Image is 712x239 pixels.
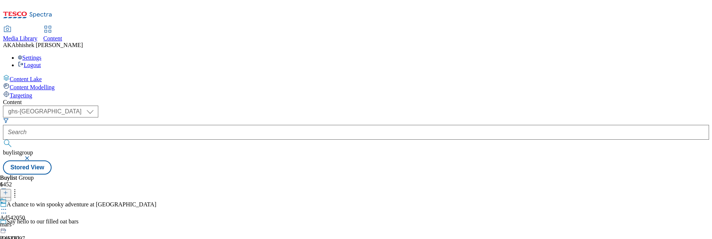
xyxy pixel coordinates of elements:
[10,84,55,90] span: Content Modelling
[10,92,32,99] span: Targeting
[43,35,62,42] span: Content
[7,201,156,208] div: A chance to win spooky adventure at [GEOGRAPHIC_DATA]
[3,42,11,48] span: AK
[3,83,709,91] a: Content Modelling
[18,54,42,61] a: Settings
[11,42,83,48] span: Abhishek [PERSON_NAME]
[3,149,33,156] span: buylistgroup
[3,99,709,106] div: Content
[7,218,79,225] div: Say hello to our filled oat bars
[3,160,52,175] button: Stored View
[3,35,37,42] span: Media Library
[10,76,42,82] span: Content Lake
[3,117,9,123] svg: Search Filters
[18,62,41,68] a: Logout
[43,26,62,42] a: Content
[3,91,709,99] a: Targeting
[3,125,709,140] input: Search
[3,74,709,83] a: Content Lake
[3,26,37,42] a: Media Library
